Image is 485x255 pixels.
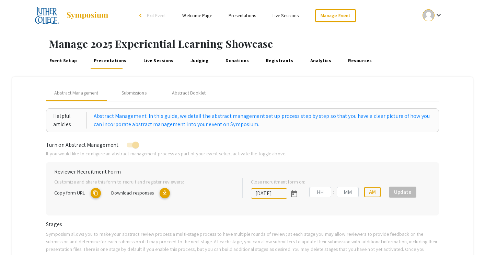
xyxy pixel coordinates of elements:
button: Open calendar [287,187,301,200]
span: Abstract Management [54,89,98,97]
h6: Stages [46,221,439,228]
span: Copy form URL [54,189,85,196]
mat-icon: Expand account dropdown [435,11,443,19]
a: Analytics [309,53,332,69]
img: Symposium by ForagerOne [66,11,109,20]
button: Expand account dropdown [415,8,450,23]
h1: Manage 2025 Experiential Learning Showcase [49,37,485,50]
p: If you would like to configure an abstract management process as part of your event setup, activa... [46,150,439,157]
a: Presentations [229,12,256,19]
input: Minutes [337,187,359,197]
h6: Reviewer Recruitment Form [54,168,431,175]
button: AM [364,187,381,197]
div: : [331,188,337,196]
div: arrow_back_ios [139,13,143,18]
a: 2025 Experiential Learning Showcase [35,7,109,24]
span: Turn on Abstract Management [46,141,118,148]
mat-icon: copy URL [91,188,101,198]
a: Manage Event [315,9,356,22]
div: Abstract Booklet [172,89,206,97]
iframe: Chat [5,224,29,250]
span: Download responses [111,189,154,196]
p: Customize and share this form to recruit and register reviewers: [54,178,231,186]
mat-icon: Export responses [160,188,170,198]
a: Event Setup [48,53,78,69]
button: Update [389,187,416,198]
input: Hours [309,187,331,197]
a: Abstract Management: In this guide, we detail the abstract management set up process step by step... [94,112,432,129]
a: Live Sessions [273,12,299,19]
img: 2025 Experiential Learning Showcase [35,7,59,24]
a: Resources [347,53,373,69]
a: Registrants [265,53,295,69]
div: Submissions [122,89,147,97]
a: Presentations [93,53,128,69]
a: Judging [189,53,210,69]
a: Live Sessions [142,53,174,69]
div: Helpful articles [53,112,87,129]
a: Donations [224,53,250,69]
label: Close recruitment form on: [251,178,305,186]
span: Exit Event [147,12,166,19]
a: Welcome Page [182,12,212,19]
